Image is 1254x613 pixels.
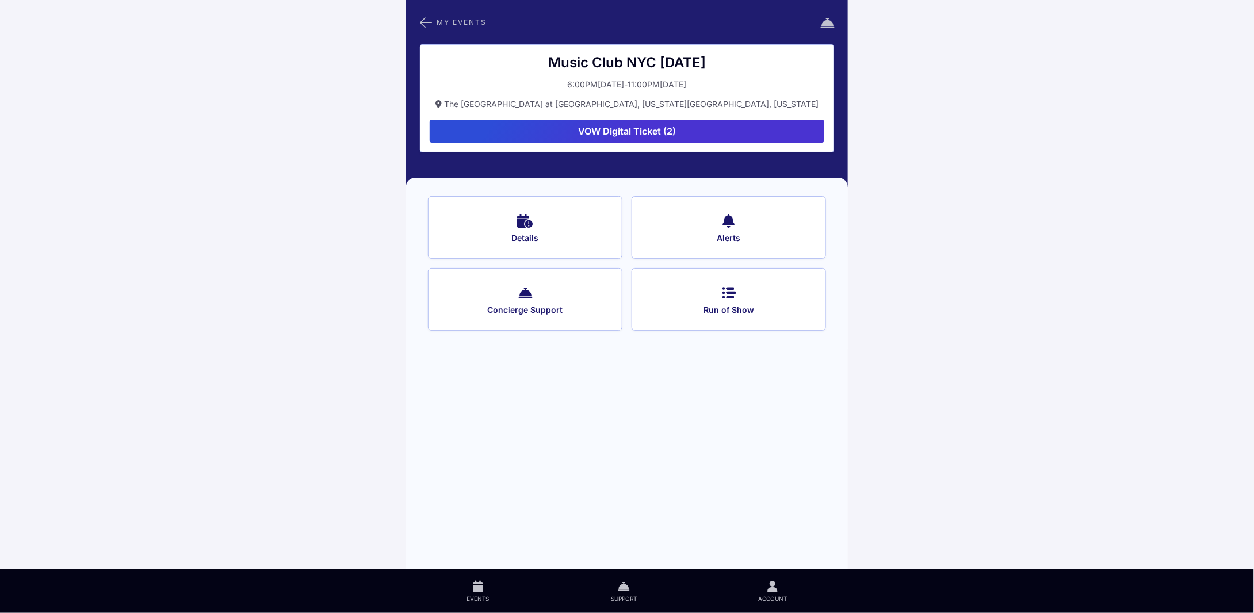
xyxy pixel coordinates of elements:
span: The [GEOGRAPHIC_DATA] at [GEOGRAPHIC_DATA], [US_STATE][GEOGRAPHIC_DATA], [US_STATE] [444,99,819,109]
span: Alerts [647,233,810,243]
button: 6:00PM[DATE]-11:00PM[DATE] [430,78,824,91]
a: Support [550,569,697,613]
div: 11:00PM[DATE] [628,78,687,91]
span: Account [758,595,787,603]
button: The [GEOGRAPHIC_DATA] at [GEOGRAPHIC_DATA], [US_STATE][GEOGRAPHIC_DATA], [US_STATE] [430,98,824,110]
button: Concierge Support [428,268,622,331]
span: Events [467,595,490,603]
button: Run of Show [632,268,826,331]
button: VOW Digital Ticket (2) [430,120,824,143]
button: Details [428,196,622,259]
a: Events [406,569,550,613]
button: My Events [420,15,487,30]
span: My Events [437,19,487,25]
a: Account [698,569,848,613]
span: Details [444,233,607,243]
span: Support [611,595,637,603]
div: 6:00PM[DATE] [568,78,625,91]
button: Alerts [632,196,826,259]
div: Music Club NYC [DATE] [430,54,824,71]
span: Run of Show [647,305,810,315]
span: Concierge Support [444,305,607,315]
